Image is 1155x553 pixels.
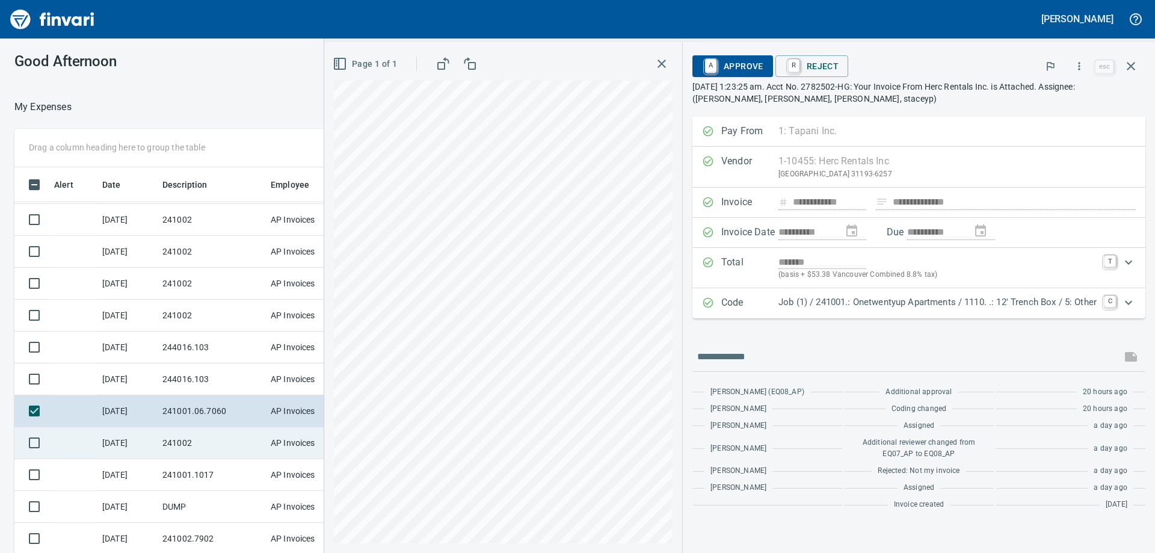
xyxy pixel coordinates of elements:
span: This records your message into the invoice and notifies anyone mentioned [1116,342,1145,371]
span: [PERSON_NAME] [710,443,766,455]
td: [DATE] [97,300,158,332]
p: Total [721,255,778,281]
td: AP Invoices [266,204,356,236]
span: Additional approval [885,386,952,398]
td: AP Invoices [266,459,356,491]
h5: [PERSON_NAME] [1041,13,1113,25]
td: [DATE] [97,427,158,459]
td: 241002 [158,236,266,268]
td: [DATE] [97,204,158,236]
td: 244016.103 [158,363,266,395]
span: Rejected: Not my invoice [878,465,959,477]
button: AApprove [692,55,773,77]
span: Close invoice [1092,52,1145,81]
span: Additional reviewer changed from EQ07_AP to EQ08_AP [850,437,987,461]
button: RReject [775,55,848,77]
td: AP Invoices [266,363,356,395]
span: Invoice created [894,499,944,511]
button: Page 1 of 1 [330,53,402,75]
td: 241002 [158,300,266,332]
span: Employee [271,178,309,192]
div: Expand [692,248,1145,288]
span: a day ago [1094,443,1127,455]
td: AP Invoices [266,236,356,268]
td: [DATE] [97,268,158,300]
button: Flag [1037,53,1064,79]
nav: breadcrumb [14,100,72,114]
td: DUMP [158,491,266,523]
span: a day ago [1094,420,1127,432]
div: Expand [692,288,1145,318]
p: My Expenses [14,100,72,114]
span: [PERSON_NAME] [710,465,766,477]
span: [PERSON_NAME] [710,420,766,432]
p: (basis + $53.38 Vancouver Combined 8.8% tax) [778,269,1097,281]
td: [DATE] [97,459,158,491]
span: Description [162,178,208,192]
td: 241002 [158,268,266,300]
td: 241001.06.7060 [158,395,266,427]
span: Coding changed [892,403,946,415]
span: Assigned [904,482,934,494]
td: [DATE] [97,363,158,395]
span: 20 hours ago [1083,386,1127,398]
span: Date [102,178,137,192]
td: AP Invoices [266,491,356,523]
span: [PERSON_NAME] [710,403,766,415]
span: Date [102,178,121,192]
td: [DATE] [97,395,158,427]
td: AP Invoices [266,395,356,427]
td: 244016.103 [158,332,266,363]
td: AP Invoices [266,300,356,332]
td: [DATE] [97,332,158,363]
span: Alert [54,178,73,192]
p: [DATE] 1:23:25 am. Acct No. 2782502-HG: Your Invoice From Herc Rentals Inc. is Attached. Assignee... [692,81,1145,105]
img: Finvari [7,5,97,34]
span: Description [162,178,223,192]
td: [DATE] [97,491,158,523]
span: [DATE] [1106,499,1127,511]
a: A [705,59,716,72]
span: Alert [54,178,89,192]
span: Approve [702,56,763,76]
span: a day ago [1094,465,1127,477]
td: 241002 [158,427,266,459]
td: AP Invoices [266,427,356,459]
td: 241001.1017 [158,459,266,491]
span: Page 1 of 1 [335,57,397,72]
td: [DATE] [97,236,158,268]
td: AP Invoices [266,332,356,363]
p: Drag a column heading here to group the table [29,141,205,153]
span: Employee [271,178,325,192]
a: C [1104,295,1116,307]
a: R [788,59,799,72]
p: Code [721,295,778,311]
span: 20 hours ago [1083,403,1127,415]
span: [PERSON_NAME] [710,482,766,494]
span: Assigned [904,420,934,432]
td: AP Invoices [266,268,356,300]
button: More [1066,53,1092,79]
span: Reject [785,56,839,76]
h3: Good Afternoon [14,53,270,70]
a: T [1104,255,1116,267]
span: a day ago [1094,482,1127,494]
button: [PERSON_NAME] [1038,10,1116,28]
td: 241002 [158,204,266,236]
p: Job (1) / 241001.: Onetwentyup Apartments / 1110. .: 12' Trench Box / 5: Other [778,295,1097,309]
a: esc [1095,60,1113,73]
span: [PERSON_NAME] (EQ08_AP) [710,386,804,398]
